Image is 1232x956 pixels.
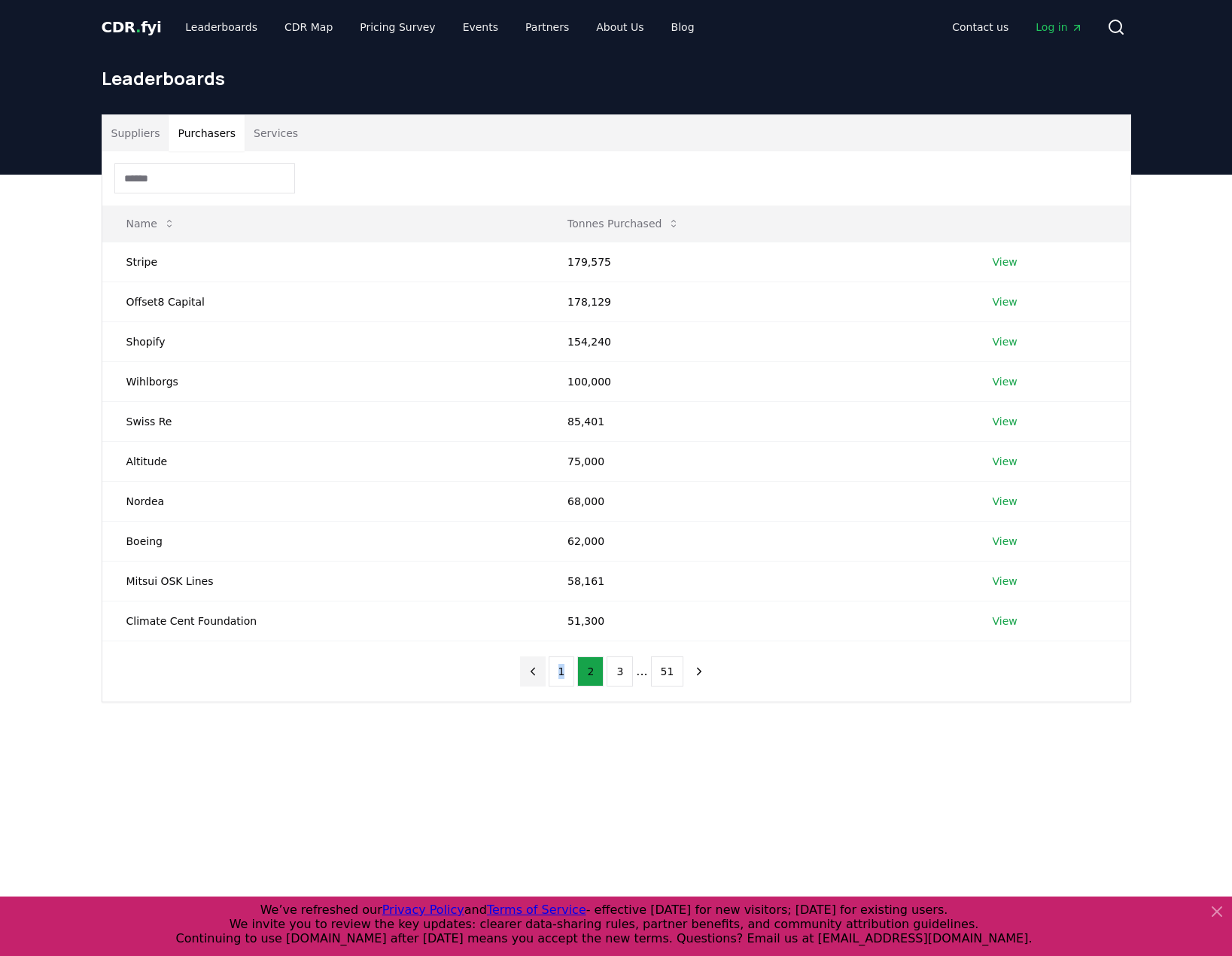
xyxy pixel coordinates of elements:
td: 58,161 [543,561,968,601]
td: 100,000 [543,361,968,401]
a: View [993,294,1018,309]
a: Log in [1024,14,1094,41]
td: Swiss Re [102,401,544,441]
td: 85,401 [543,401,968,441]
a: CDR.fyi [102,17,162,38]
a: View [993,254,1018,269]
button: 2 [577,656,604,687]
button: Suppliers [102,115,169,151]
button: Tonnes Purchased [555,209,692,239]
td: 179,575 [543,242,968,282]
a: View [993,454,1018,469]
td: 62,000 [543,521,968,561]
td: Altitude [102,441,544,481]
a: Leaderboards [173,14,269,41]
span: Log in [1036,20,1082,35]
td: 178,129 [543,282,968,321]
button: next page [686,656,712,687]
a: View [993,374,1018,389]
a: CDR Map [272,14,345,41]
td: Mitsui OSK Lines [102,561,544,601]
button: previous page [520,656,546,687]
a: View [993,414,1018,429]
a: Pricing Survey [348,14,447,41]
button: 1 [549,656,575,687]
a: View [993,574,1018,589]
td: 51,300 [543,601,968,641]
span: . [135,18,141,36]
a: Blog [659,14,707,41]
button: Name [114,209,187,239]
button: Purchasers [169,115,245,151]
td: Stripe [102,242,544,282]
nav: Main [940,14,1094,41]
td: Wihlborgs [102,361,544,401]
button: 51 [651,656,684,687]
h1: Leaderboards [102,66,1131,90]
span: CDR fyi [102,18,162,36]
a: Events [451,14,510,41]
td: Offset8 Capital [102,282,544,321]
td: Boeing [102,521,544,561]
a: View [993,494,1018,509]
td: Climate Cent Foundation [102,601,544,641]
td: Shopify [102,321,544,361]
button: 3 [607,656,633,687]
li: ... [636,662,647,680]
nav: Main [173,14,706,41]
a: View [993,534,1018,549]
a: View [993,613,1018,629]
td: 75,000 [543,441,968,481]
a: Partners [513,14,581,41]
td: 68,000 [543,481,968,521]
a: About Us [584,14,656,41]
a: Contact us [940,14,1021,41]
button: Services [245,115,307,151]
td: 154,240 [543,321,968,361]
td: Nordea [102,481,544,521]
a: View [993,334,1018,349]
